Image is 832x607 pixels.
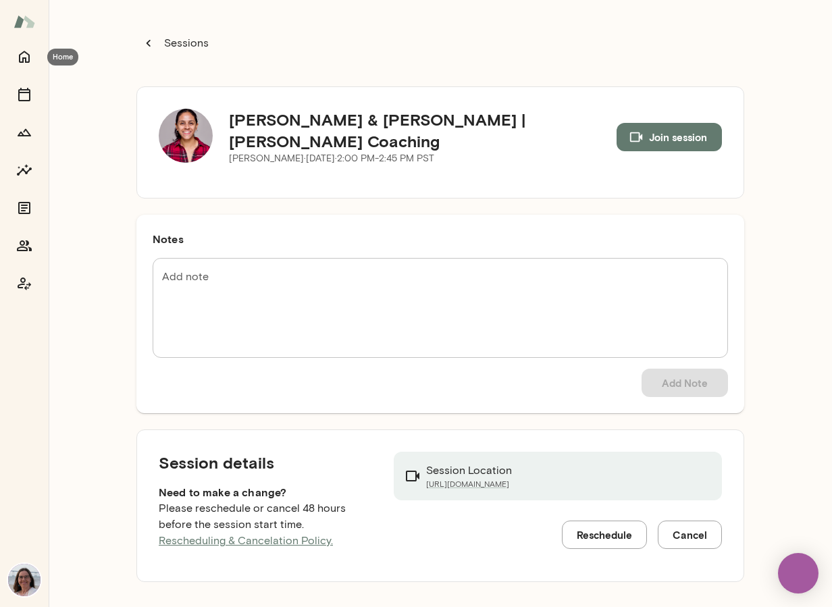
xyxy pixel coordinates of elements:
h5: Session details [159,452,372,473]
p: Sessions [161,35,209,51]
p: Please reschedule or cancel 48 hours before the session start time. [159,500,372,549]
img: Renate Stoiber [8,564,41,596]
button: Sessions [136,30,216,57]
p: Session Location [426,463,512,479]
h6: Notes [153,231,728,247]
h5: [PERSON_NAME] & [PERSON_NAME] | [PERSON_NAME] Coaching [229,109,617,152]
img: Siddhi Sundar [159,109,213,163]
button: Sessions [11,81,38,108]
button: Coach app [11,270,38,297]
button: Join session [617,123,722,151]
p: [PERSON_NAME] · [DATE] · 2:00 PM-2:45 PM PST [229,152,617,165]
button: Insights [11,157,38,184]
h6: Need to make a change? [159,484,372,500]
img: Mento [14,9,35,34]
button: Documents [11,194,38,221]
a: [URL][DOMAIN_NAME] [426,479,512,490]
button: Cancel [658,521,722,549]
button: Growth Plan [11,119,38,146]
div: Home [47,49,78,65]
button: Members [11,232,38,259]
a: Rescheduling & Cancelation Policy. [159,534,333,547]
button: Reschedule [562,521,647,549]
button: Home [11,43,38,70]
